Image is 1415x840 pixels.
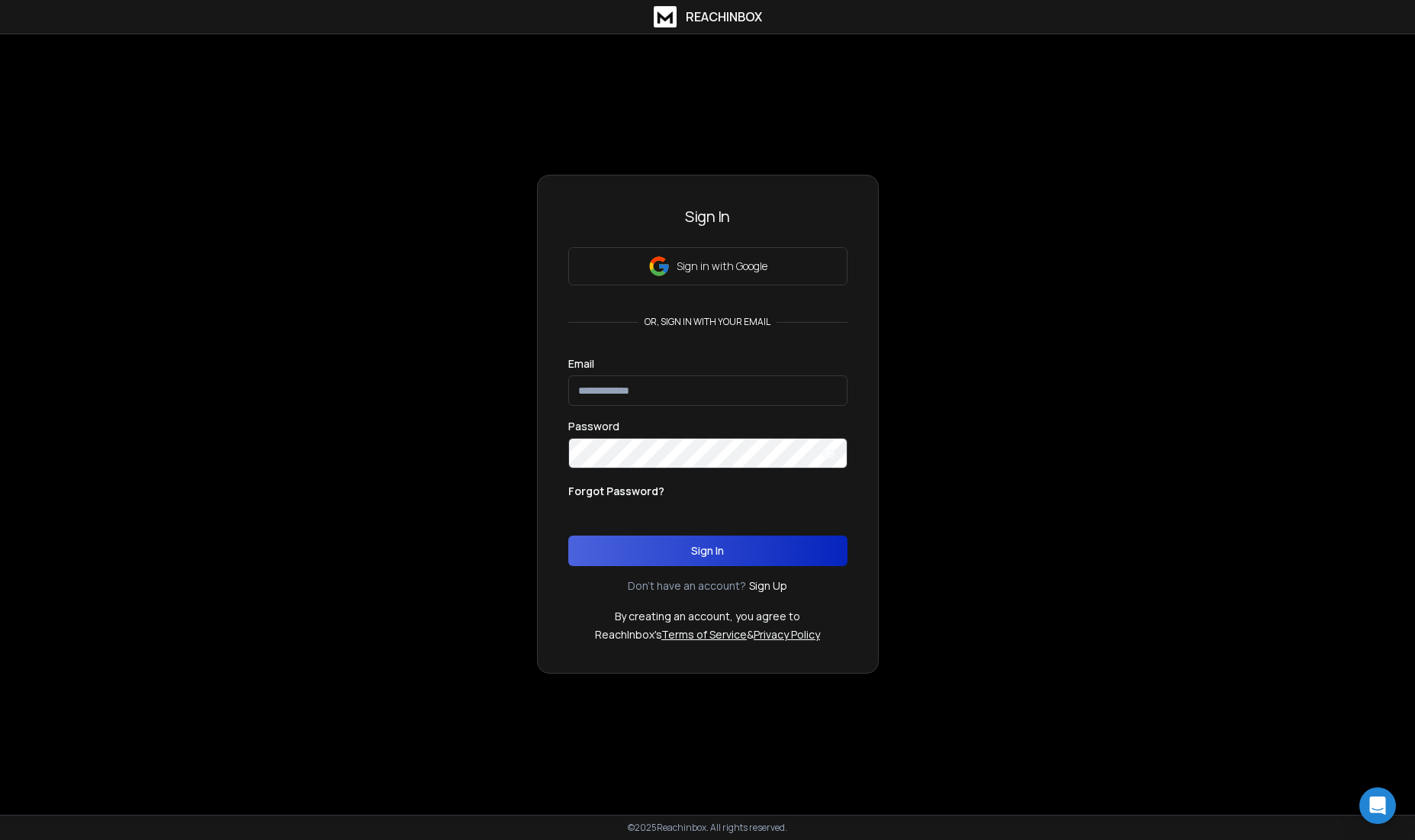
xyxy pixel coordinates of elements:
[568,247,847,285] button: Sign in with Google
[568,421,619,432] label: Password
[615,609,800,624] p: By creating an account, you agree to
[749,578,787,594] a: Sign Up
[677,259,767,274] p: Sign in with Google
[568,359,594,369] label: Email
[654,6,677,27] img: logo
[654,6,762,27] a: ReachInbox
[661,627,747,642] a: Terms of Service
[568,206,847,227] h3: Sign In
[1359,787,1396,824] div: Open Intercom Messenger
[628,822,787,834] p: © 2025 Reachinbox. All rights reserved.
[754,627,820,642] a: Privacy Policy
[686,8,762,26] h1: ReachInbox
[638,316,777,328] p: or, sign in with your email
[595,627,820,642] p: ReachInbox's &
[628,578,746,594] p: Don't have an account?
[568,536,847,566] button: Sign In
[568,484,664,499] p: Forgot Password?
